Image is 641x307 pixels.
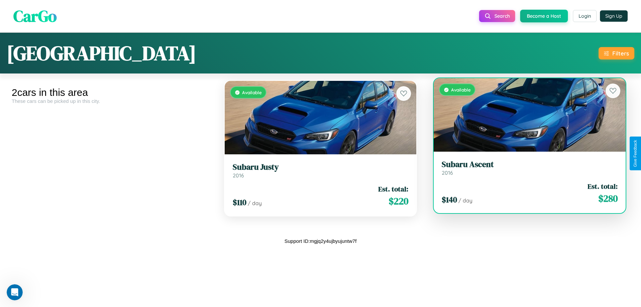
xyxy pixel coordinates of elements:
p: Support ID: mgjq2y4ujbyujuntw7f [284,237,357,246]
span: $ 140 [442,194,457,205]
div: Give Feedback [633,140,638,167]
span: $ 280 [598,192,618,205]
span: 2016 [233,172,244,179]
h3: Subaru Justy [233,162,409,172]
h1: [GEOGRAPHIC_DATA] [7,39,196,67]
a: Subaru Justy2016 [233,162,409,179]
button: Become a Host [520,10,568,22]
span: Search [494,13,510,19]
span: CarGo [13,5,57,27]
div: Filters [612,50,629,57]
div: These cars can be picked up in this city. [12,98,211,104]
span: Est. total: [378,184,408,194]
span: $ 110 [233,197,246,208]
span: 2016 [442,169,453,176]
button: Filters [599,47,634,59]
button: Search [479,10,515,22]
button: Login [573,10,597,22]
iframe: Intercom live chat [7,284,23,300]
span: Available [242,90,262,95]
span: / day [458,197,472,204]
button: Sign Up [600,10,628,22]
span: $ 220 [389,194,408,208]
a: Subaru Ascent2016 [442,160,618,176]
span: Available [451,87,471,93]
h3: Subaru Ascent [442,160,618,169]
div: 2 cars in this area [12,87,211,98]
span: Est. total: [588,181,618,191]
span: / day [248,200,262,206]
